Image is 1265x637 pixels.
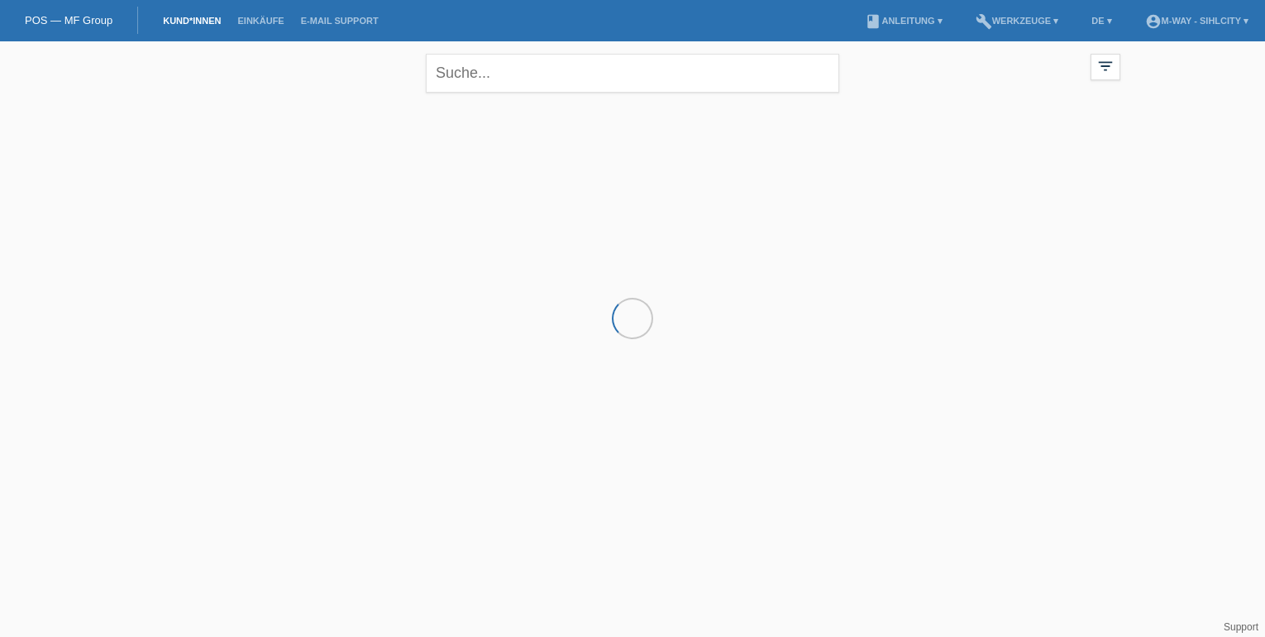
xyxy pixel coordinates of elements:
a: Einkäufe [229,16,292,26]
a: Support [1224,621,1258,633]
a: account_circlem-way - Sihlcity ▾ [1137,16,1257,26]
a: Kund*innen [155,16,229,26]
a: DE ▾ [1083,16,1119,26]
input: Suche... [426,54,839,93]
i: filter_list [1096,57,1115,75]
a: POS — MF Group [25,14,112,26]
i: book [865,13,881,30]
i: account_circle [1145,13,1162,30]
i: build [976,13,992,30]
a: bookAnleitung ▾ [857,16,950,26]
a: buildWerkzeuge ▾ [967,16,1067,26]
a: E-Mail Support [293,16,387,26]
